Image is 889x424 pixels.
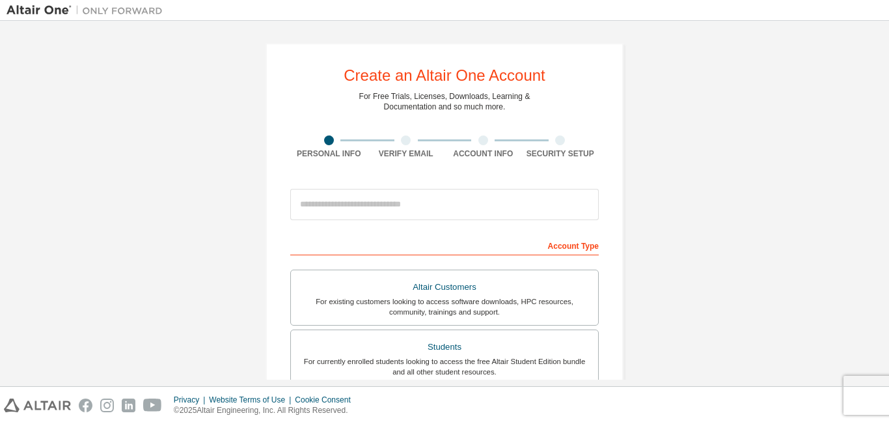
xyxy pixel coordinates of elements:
[295,395,358,405] div: Cookie Consent
[359,91,530,112] div: For Free Trials, Licenses, Downloads, Learning & Documentation and so much more.
[299,356,590,377] div: For currently enrolled students looking to access the free Altair Student Edition bundle and all ...
[368,148,445,159] div: Verify Email
[290,148,368,159] div: Personal Info
[143,399,162,412] img: youtube.svg
[344,68,545,83] div: Create an Altair One Account
[122,399,135,412] img: linkedin.svg
[174,405,359,416] p: © 2025 Altair Engineering, Inc. All Rights Reserved.
[174,395,209,405] div: Privacy
[7,4,169,17] img: Altair One
[522,148,599,159] div: Security Setup
[79,399,92,412] img: facebook.svg
[299,278,590,296] div: Altair Customers
[290,234,599,255] div: Account Type
[299,338,590,356] div: Students
[299,296,590,317] div: For existing customers looking to access software downloads, HPC resources, community, trainings ...
[4,399,71,412] img: altair_logo.svg
[209,395,295,405] div: Website Terms of Use
[100,399,114,412] img: instagram.svg
[444,148,522,159] div: Account Info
